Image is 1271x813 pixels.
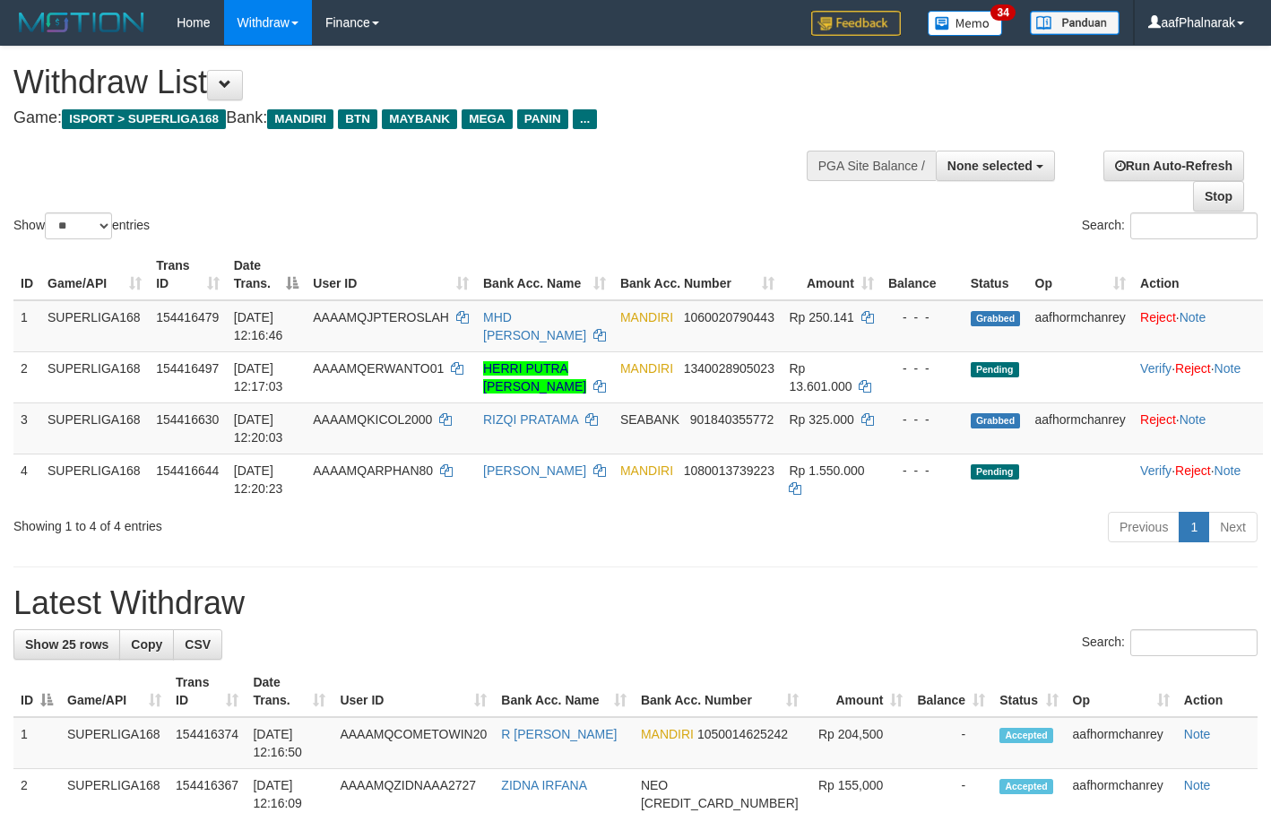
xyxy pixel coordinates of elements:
[1208,512,1258,542] a: Next
[40,300,149,352] td: SUPERLIGA168
[806,717,911,769] td: Rp 204,500
[40,351,149,402] td: SUPERLIGA168
[641,796,799,810] span: Copy 5859458176076272 to clipboard
[888,462,956,480] div: - - -
[462,109,513,129] span: MEGA
[483,310,586,342] a: MHD [PERSON_NAME]
[306,249,476,300] th: User ID: activate to sort column ascending
[313,310,449,324] span: AAAAMQJPTEROSLAH
[1130,212,1258,239] input: Search:
[782,249,880,300] th: Amount: activate to sort column ascending
[13,212,150,239] label: Show entries
[999,728,1053,743] span: Accepted
[246,717,333,769] td: [DATE] 12:16:50
[13,402,40,454] td: 3
[881,249,964,300] th: Balance
[1133,454,1263,505] td: · ·
[971,362,1019,377] span: Pending
[1193,181,1244,212] a: Stop
[1066,717,1177,769] td: aafhormchanrey
[1177,666,1258,717] th: Action
[25,637,108,652] span: Show 25 rows
[185,637,211,652] span: CSV
[234,412,283,445] span: [DATE] 12:20:03
[1184,778,1211,792] a: Note
[697,727,788,741] span: Copy 1050014625242 to clipboard
[888,411,956,428] div: - - -
[119,629,174,660] a: Copy
[60,717,169,769] td: SUPERLIGA168
[156,412,219,427] span: 154416630
[1133,402,1263,454] td: ·
[811,11,901,36] img: Feedback.jpg
[1215,361,1241,376] a: Note
[936,151,1055,181] button: None selected
[483,412,578,427] a: RIZQI PRATAMA
[888,359,956,377] div: - - -
[1184,727,1211,741] a: Note
[13,109,829,127] h4: Game: Bank:
[684,463,774,478] span: Copy 1080013739223 to clipboard
[173,629,222,660] a: CSV
[1175,463,1211,478] a: Reject
[333,666,494,717] th: User ID: activate to sort column ascending
[45,212,112,239] select: Showentries
[1108,512,1180,542] a: Previous
[990,4,1015,21] span: 34
[971,464,1019,480] span: Pending
[13,300,40,352] td: 1
[246,666,333,717] th: Date Trans.: activate to sort column ascending
[13,351,40,402] td: 2
[1140,310,1176,324] a: Reject
[169,717,246,769] td: 154416374
[1215,463,1241,478] a: Note
[483,463,586,478] a: [PERSON_NAME]
[13,717,60,769] td: 1
[1140,361,1172,376] a: Verify
[483,361,586,394] a: HERRI PUTRA [PERSON_NAME]
[789,463,864,478] span: Rp 1.550.000
[40,402,149,454] td: SUPERLIGA168
[13,629,120,660] a: Show 25 rows
[910,666,992,717] th: Balance: activate to sort column ascending
[169,666,246,717] th: Trans ID: activate to sort column ascending
[156,463,219,478] span: 154416644
[227,249,307,300] th: Date Trans.: activate to sort column descending
[501,778,587,792] a: ZIDNA IRFANA
[313,412,432,427] span: AAAAMQKICOL2000
[149,249,227,300] th: Trans ID: activate to sort column ascending
[13,585,1258,621] h1: Latest Withdraw
[1028,402,1134,454] td: aafhormchanrey
[234,463,283,496] span: [DATE] 12:20:23
[888,308,956,326] div: - - -
[234,361,283,394] span: [DATE] 12:17:03
[1082,629,1258,656] label: Search:
[690,412,774,427] span: Copy 901840355772 to clipboard
[13,510,516,535] div: Showing 1 to 4 of 4 entries
[1175,361,1211,376] a: Reject
[1103,151,1244,181] a: Run Auto-Refresh
[620,412,679,427] span: SEABANK
[634,666,806,717] th: Bank Acc. Number: activate to sort column ascending
[313,361,444,376] span: AAAAMQERWANTO01
[1133,300,1263,352] td: ·
[60,666,169,717] th: Game/API: activate to sort column ascending
[684,310,774,324] span: Copy 1060020790443 to clipboard
[1130,629,1258,656] input: Search:
[1030,11,1120,35] img: panduan.png
[382,109,457,129] span: MAYBANK
[156,310,219,324] span: 154416479
[789,412,853,427] span: Rp 325.000
[789,310,853,324] span: Rp 250.141
[476,249,613,300] th: Bank Acc. Name: activate to sort column ascending
[1082,212,1258,239] label: Search:
[40,249,149,300] th: Game/API: activate to sort column ascending
[13,454,40,505] td: 4
[910,717,992,769] td: -
[1028,300,1134,352] td: aafhormchanrey
[964,249,1028,300] th: Status
[131,637,162,652] span: Copy
[1066,666,1177,717] th: Op: activate to sort column ascending
[1140,463,1172,478] a: Verify
[13,666,60,717] th: ID: activate to sort column descending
